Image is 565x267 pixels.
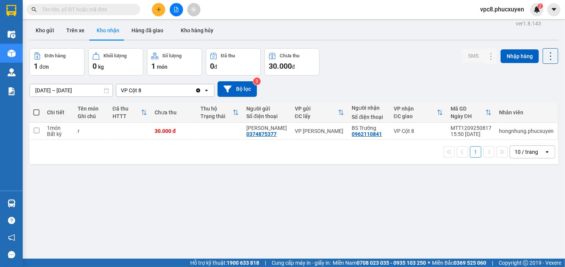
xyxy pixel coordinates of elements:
[155,128,193,134] div: 30.000 đ
[272,259,331,267] span: Cung cấp máy in - giấy in:
[394,128,443,134] div: VP Cột 8
[474,5,530,14] span: vpc8.phucxuyen
[170,3,183,16] button: file-add
[78,128,105,134] div: r
[292,64,295,70] span: đ
[60,21,91,39] button: Trên xe
[125,21,169,39] button: Hàng đã giao
[447,103,495,123] th: Toggle SortBy
[91,21,125,39] button: Kho nhận
[295,113,338,119] div: ĐC lấy
[269,62,292,71] span: 30.000
[47,131,70,137] div: Bất kỳ
[451,125,491,131] div: MTT1209250817
[394,113,437,119] div: ĐC giao
[190,259,259,267] span: Hỗ trợ kỹ thuật:
[8,217,15,224] span: question-circle
[78,106,105,112] div: Tên món
[8,87,16,95] img: solution-icon
[218,81,257,97] button: Bộ lọc
[45,53,66,58] div: Đơn hàng
[157,64,167,70] span: món
[352,105,386,111] div: Người nhận
[47,109,70,115] div: Chi tiết
[113,106,141,112] div: Đã thu
[155,109,193,115] div: Chưa thu
[551,6,557,13] span: caret-down
[295,106,338,112] div: VP gửi
[203,87,210,93] svg: open
[499,109,554,115] div: Nhân viên
[200,113,233,119] div: Trạng thái
[295,128,344,134] div: VP [PERSON_NAME]
[8,251,15,258] span: message
[39,64,49,70] span: đơn
[152,3,165,16] button: plus
[195,87,201,93] svg: Clear value
[42,5,131,14] input: Tìm tên, số ĐT hoặc mã đơn
[451,106,485,112] div: Mã GD
[544,149,550,155] svg: open
[227,260,259,266] strong: 1900 633 818
[92,62,97,71] span: 0
[8,68,16,76] img: warehouse-icon
[246,106,287,112] div: Người gửi
[352,131,382,137] div: 0962110841
[8,30,16,38] img: warehouse-icon
[265,259,266,267] span: |
[352,125,386,131] div: BS Trường
[523,260,528,265] span: copyright
[547,3,560,16] button: caret-down
[246,113,287,119] div: Số điện thoại
[187,3,200,16] button: aim
[88,48,143,76] button: Khối lượng0kg
[357,260,426,266] strong: 0708 023 035 - 0935 103 250
[34,62,38,71] span: 1
[78,113,105,119] div: Ghi chú
[214,64,217,70] span: đ
[451,113,485,119] div: Ngày ĐH
[462,49,485,63] button: SMS
[197,103,243,123] th: Toggle SortBy
[470,146,481,158] button: 1
[516,19,541,28] div: ver 1.8.143
[113,113,141,119] div: HTTT
[534,6,540,13] img: icon-new-feature
[246,131,277,137] div: 0374875377
[515,148,538,156] div: 10 / trang
[253,77,261,85] sup: 3
[210,62,214,71] span: 0
[428,261,430,264] span: ⚪️
[151,62,155,71] span: 1
[246,125,287,131] div: Cao Anh
[142,87,143,94] input: Selected VP Cột 8 .
[147,48,202,76] button: Số lượng1món
[8,234,15,241] span: notification
[191,7,196,12] span: aim
[156,7,161,12] span: plus
[265,48,319,76] button: Chưa thu30.000đ
[499,128,554,134] div: hongnhung.phucxuyen
[6,5,16,16] img: logo-vxr
[109,103,151,123] th: Toggle SortBy
[492,259,493,267] span: |
[200,106,233,112] div: Thu hộ
[121,87,141,94] div: VP Cột 8
[181,27,213,33] span: Kho hàng hủy
[30,84,113,96] input: Select a date range.
[352,114,386,120] div: Số điện thoại
[539,3,542,9] span: 2
[394,106,437,112] div: VP nhận
[206,48,261,76] button: Đã thu0đ
[30,21,60,39] button: Kho gửi
[31,7,37,12] span: search
[221,53,235,58] div: Đã thu
[454,260,486,266] strong: 0369 525 060
[538,3,543,9] sup: 2
[30,48,85,76] button: Đơn hàng1đơn
[8,199,16,207] img: warehouse-icon
[103,53,127,58] div: Khối lượng
[98,64,104,70] span: kg
[47,125,70,131] div: 1 món
[432,259,486,267] span: Miền Bắc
